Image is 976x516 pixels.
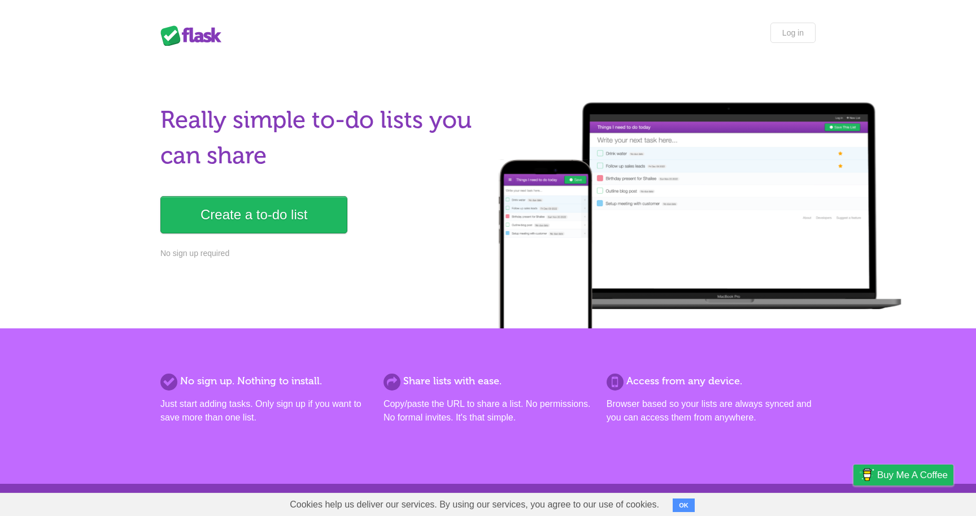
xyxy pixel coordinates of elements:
[384,374,592,389] h2: Share lists with ease.
[607,374,816,389] h2: Access from any device.
[770,23,816,43] a: Log in
[160,196,347,233] a: Create a to-do list
[160,102,481,174] h1: Really simple to-do lists you can share
[160,25,228,46] div: Flask Lists
[877,465,948,485] span: Buy me a coffee
[278,493,670,516] span: Cookies help us deliver our services. By using our services, you agree to our use of cookies.
[384,397,592,424] p: Copy/paste the URL to share a list. No permissions. No formal invites. It's that simple.
[673,498,695,512] button: OK
[160,397,369,424] p: Just start adding tasks. Only sign up if you want to save more than one list.
[160,248,481,259] p: No sign up required
[859,465,874,484] img: Buy me a coffee
[607,397,816,424] p: Browser based so your lists are always synced and you can access them from anywhere.
[160,374,369,389] h2: No sign up. Nothing to install.
[853,465,953,485] a: Buy me a coffee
